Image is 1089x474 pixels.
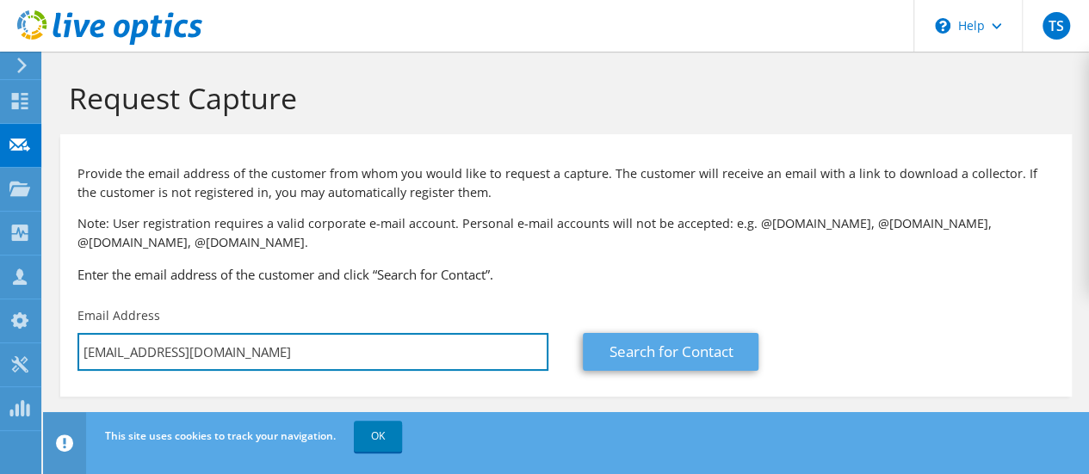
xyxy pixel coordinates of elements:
p: Note: User registration requires a valid corporate e-mail account. Personal e-mail accounts will ... [77,214,1055,252]
a: Search for Contact [583,333,758,371]
span: This site uses cookies to track your navigation. [105,428,336,443]
p: Provide the email address of the customer from whom you would like to request a capture. The cust... [77,164,1055,202]
span: TS [1043,12,1070,40]
label: Email Address [77,307,160,324]
svg: \n [935,18,950,34]
a: OK [354,421,402,452]
h1: Request Capture [69,80,1055,116]
h3: Enter the email address of the customer and click “Search for Contact”. [77,265,1055,284]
